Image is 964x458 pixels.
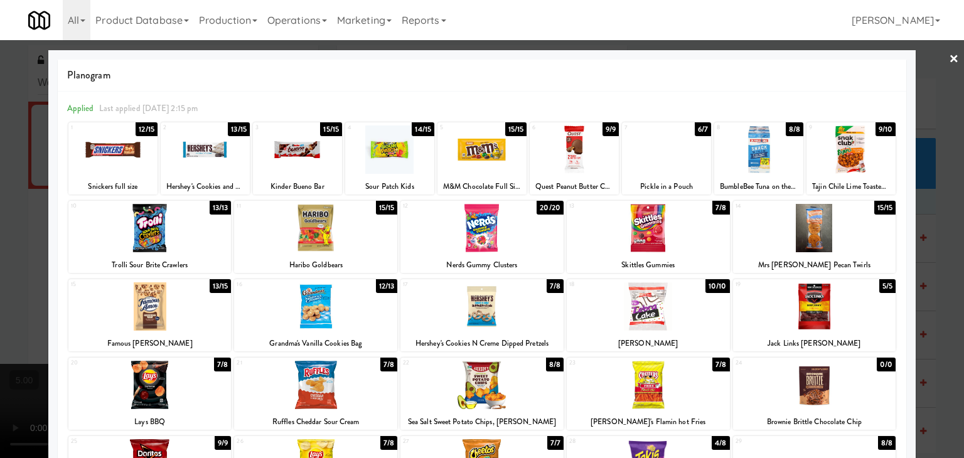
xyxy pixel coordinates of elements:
span: Last applied [DATE] 2:15 pm [99,102,198,114]
div: BumbleBee Tuna on the Go [714,179,803,194]
div: Hershey's Cookies and Cream full size [163,179,248,194]
div: 12/15 [136,122,158,136]
div: 1220/20Nerds Gummy Clusters [400,201,564,273]
div: 1013/13Trolli Sour Brite Crawlers [68,201,232,273]
div: 9/9 [215,436,231,450]
div: 1 [71,122,113,133]
div: 99/10Tajin Chile Lime Toasted Corn, Snak Club [806,122,896,194]
div: Hershey's Cookies N Creme Dipped Pretzels [400,336,564,351]
div: 14/15 [412,122,434,136]
div: 28 [569,436,648,447]
div: Sour Patch Kids [347,179,432,194]
div: 19 [736,279,815,290]
div: 177/8Hershey's Cookies N Creme Dipped Pretzels [400,279,564,351]
div: 29 [736,436,815,447]
div: 11 [237,201,316,211]
div: Hershey's Cookies N Creme Dipped Pretzels [402,336,562,351]
div: Ruffles Cheddar Sour Cream [236,414,395,430]
div: 7/8 [214,358,231,371]
div: 88/8BumbleBee Tuna on the Go [714,122,803,194]
div: 5/5 [879,279,896,293]
div: 15/15 [505,122,527,136]
div: 1810/10[PERSON_NAME] [567,279,730,351]
div: Sour Patch Kids [345,179,434,194]
div: 137/8Skittles Gummies [567,201,730,273]
div: 112/15Snickers full size [68,122,158,194]
div: Sea Salt Sweet Potato Chips, [PERSON_NAME] [402,414,562,430]
div: [PERSON_NAME]'s Flamin hot Fries [569,414,728,430]
div: Skittles Gummies [567,257,730,273]
div: 8/8 [878,436,896,450]
div: Snickers full size [70,179,156,194]
div: 237/8[PERSON_NAME]'s Flamin hot Fries [567,358,730,430]
div: 13 [569,201,648,211]
div: 20/20 [537,201,564,215]
div: 217/8Ruffles Cheddar Sour Cream [234,358,397,430]
span: Planogram [67,66,897,85]
div: Nerds Gummy Clusters [400,257,564,273]
div: 8 [717,122,759,133]
div: 1415/15Mrs [PERSON_NAME] Pecan Twirls [733,201,896,273]
div: Snickers full size [68,179,158,194]
div: 1115/15Haribo Goldbears [234,201,397,273]
div: 13/15 [228,122,250,136]
div: [PERSON_NAME]'s Flamin hot Fries [567,414,730,430]
div: 5 [440,122,482,133]
div: Tajin Chile Lime Toasted Corn, Snak Club [808,179,894,194]
div: 21 [237,358,316,368]
div: Grandma's Vanilla Cookies Bag [236,336,395,351]
div: 213/15Hershey's Cookies and Cream full size [161,122,250,194]
div: Trolli Sour Brite Crawlers [70,257,230,273]
div: Mrs [PERSON_NAME] Pecan Twirls [735,257,894,273]
div: 24 [736,358,815,368]
div: Haribo Goldbears [234,257,397,273]
div: Kinder Bueno Bar [253,179,342,194]
div: Haribo Goldbears [236,257,395,273]
div: [PERSON_NAME] [569,336,728,351]
div: 23 [569,358,648,368]
div: M&M Chocolate Full Size [437,179,527,194]
div: 3 [255,122,297,133]
div: Lays BBQ [68,414,232,430]
div: 10 [71,201,150,211]
div: 9/9 [602,122,619,136]
div: Skittles Gummies [569,257,728,273]
div: 1612/13Grandma's Vanilla Cookies Bag [234,279,397,351]
div: 17 [403,279,482,290]
div: Trolli Sour Brite Crawlers [68,257,232,273]
div: Brownie Brittle Chocolate Chip [735,414,894,430]
div: 15/15 [320,122,342,136]
div: 15/15 [376,201,398,215]
div: 9/10 [876,122,896,136]
div: 8/8 [786,122,803,136]
div: 7/8 [712,358,729,371]
div: 27 [403,436,482,447]
div: 7/8 [380,358,397,371]
div: 207/8Lays BBQ [68,358,232,430]
div: Jack Links [PERSON_NAME] [735,336,894,351]
div: 515/15M&M Chocolate Full Size [437,122,527,194]
div: BumbleBee Tuna on the Go [716,179,801,194]
div: Quest Peanut Butter Cups [530,179,619,194]
div: 76/7Pickle in a Pouch [622,122,711,194]
div: Famous [PERSON_NAME] [70,336,230,351]
div: 195/5Jack Links [PERSON_NAME] [733,279,896,351]
div: 7/8 [712,201,729,215]
div: Grandma's Vanilla Cookies Bag [234,336,397,351]
div: 0/0 [877,358,896,371]
div: 16 [237,279,316,290]
span: Applied [67,102,94,114]
div: 15 [71,279,150,290]
div: 414/15Sour Patch Kids [345,122,434,194]
div: 4 [348,122,390,133]
div: Mrs [PERSON_NAME] Pecan Twirls [733,257,896,273]
div: Jack Links [PERSON_NAME] [733,336,896,351]
div: 2 [163,122,205,133]
div: 228/8Sea Salt Sweet Potato Chips, [PERSON_NAME] [400,358,564,430]
div: Brownie Brittle Chocolate Chip [733,414,896,430]
div: 315/15Kinder Bueno Bar [253,122,342,194]
div: Hershey's Cookies and Cream full size [161,179,250,194]
div: 25 [71,436,150,447]
div: Nerds Gummy Clusters [402,257,562,273]
div: Sea Salt Sweet Potato Chips, [PERSON_NAME] [400,414,564,430]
